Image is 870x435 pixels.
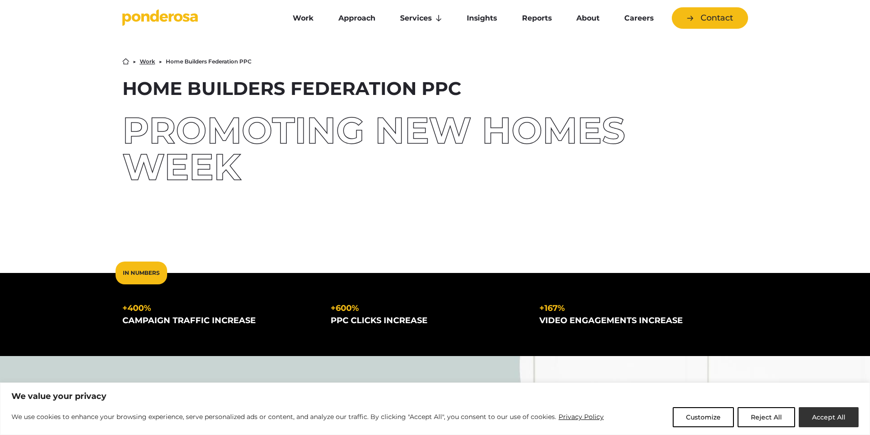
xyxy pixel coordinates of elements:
a: Contact [672,7,748,29]
a: Privacy Policy [558,411,604,422]
a: Careers [614,9,664,28]
button: Reject All [738,407,795,427]
div: +600% [331,302,525,314]
div: video engagements increase [539,314,733,327]
a: Insights [456,9,507,28]
div: In Numbers [116,262,167,284]
h1: Home Builders Federation PPC [122,79,748,98]
p: We value your privacy [11,391,859,402]
a: Work [140,59,155,64]
div: campaign traffic increase [122,314,316,327]
a: About [566,9,610,28]
div: +167% [539,302,733,314]
a: Work [282,9,324,28]
a: Go to homepage [122,9,269,27]
a: Home [122,58,129,65]
button: Customize [673,407,734,427]
button: Accept All [799,407,859,427]
div: +400% [122,302,316,314]
p: We use cookies to enhance your browsing experience, serve personalized ads or content, and analyz... [11,411,604,422]
li: ▶︎ [133,59,136,64]
div: PPC Clicks increase [331,314,525,327]
a: Reports [511,9,562,28]
a: Approach [328,9,386,28]
div: Promoting New Homes Week [122,112,748,185]
a: Services [390,9,453,28]
li: Home Builders Federation PPC [166,59,252,64]
li: ▶︎ [159,59,162,64]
